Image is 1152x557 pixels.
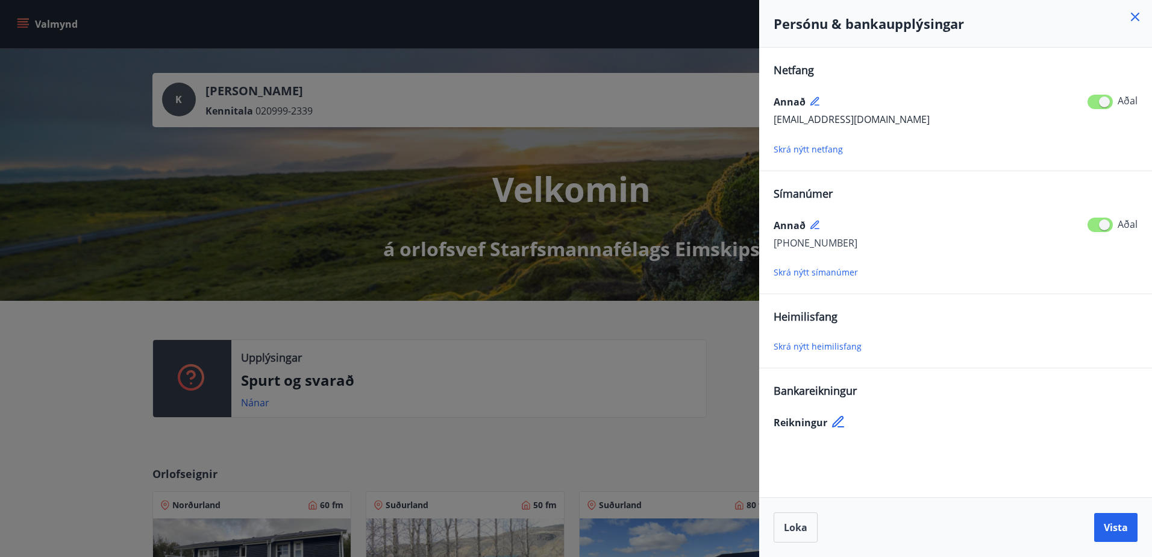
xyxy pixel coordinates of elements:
[774,309,837,324] span: Heimilisfang
[774,14,1138,33] h4: Persónu & bankaupplýsingar
[1094,513,1138,542] button: Vista
[774,383,857,398] span: Bankareikningur
[774,236,857,250] span: [PHONE_NUMBER]
[774,95,806,109] span: Annað
[774,266,858,278] span: Skrá nýtt símanúmer
[774,113,930,126] span: [EMAIL_ADDRESS][DOMAIN_NAME]
[1118,94,1138,107] span: Aðal
[784,521,807,534] span: Loka
[1104,521,1128,534] span: Vista
[1118,218,1138,231] span: Aðal
[774,143,843,155] span: Skrá nýtt netfang
[774,512,818,543] button: Loka
[774,186,833,201] span: Símanúmer
[774,341,862,352] span: Skrá nýtt heimilisfang
[774,63,814,77] span: Netfang
[774,416,827,429] span: Reikningur
[774,219,806,232] span: Annað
